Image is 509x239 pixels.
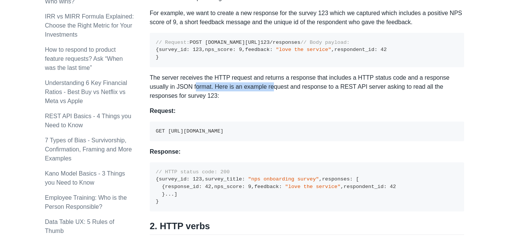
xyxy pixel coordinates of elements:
span: , [251,184,254,190]
span: , [331,47,334,52]
span: , [340,184,343,190]
a: Kano Model Basics - 3 Things you Need to Know [45,170,125,186]
span: { [156,47,159,52]
span: { [156,176,159,182]
span: 42 [205,184,211,190]
a: How to respond to product feature requests? Ask “When was the last time” [45,46,123,71]
p: For example, we want to create a new response for the survey 123 which we captured which includes... [150,9,464,27]
span: : [242,176,245,182]
span: : [199,184,202,190]
span: : [279,184,282,190]
a: Data Table UX: 5 Rules of Thumb [45,219,114,234]
span: } [162,191,165,197]
span: 9 [248,184,251,190]
code: POST [DOMAIN_NAME][URL] /responses survey_id nps_score feedback respondent_id [156,40,387,60]
span: , [319,176,322,182]
span: : [233,47,236,52]
span: "love the service" [285,184,341,190]
span: } [156,199,159,204]
span: , [202,47,205,52]
span: // HTTP status code: 200 [156,169,230,175]
span: "love the service" [276,47,331,52]
span: 42 [390,184,396,190]
span: 123 [193,47,202,52]
span: } [156,54,159,60]
span: "nps onboarding survey" [248,176,319,182]
span: 42 [381,47,387,52]
strong: Request: [150,108,175,114]
a: Employee Training: Who is the Person Responsible? [45,194,127,210]
p: The server receives the HTTP request and returns a response that includes a HTTP status code and ... [150,73,464,100]
span: // Request: [156,40,190,45]
code: survey_id survey_title responses response_id nps_score feedback respondent_id ... [156,169,396,205]
span: : [374,47,377,52]
span: // Body payload: [300,40,350,45]
span: 123 [260,40,269,45]
span: : [270,47,273,52]
span: , [242,47,245,52]
a: 7 Types of Bias - Survivorship, Confirmation, Framing and More Examples [45,137,132,162]
span: ] [174,191,177,197]
a: Understanding 6 Key Financial Ratios - Best Buy vs Netflix vs Meta vs Apple [45,80,127,104]
span: : [186,47,189,52]
strong: Response: [150,148,181,155]
span: : [242,184,245,190]
span: [ [356,176,359,182]
code: GET [URL][DOMAIN_NAME] [156,128,223,134]
span: : [384,184,387,190]
span: { [162,184,165,190]
span: : [350,176,353,182]
a: REST API Basics - 4 Things you Need to Know [45,113,131,128]
span: : [186,176,189,182]
h2: 2. HTTP verbs [150,220,464,235]
a: IRR vs MIRR Formula Explained: Choose the Right Metric for Your Investments [45,13,134,38]
span: , [202,176,205,182]
span: , [211,184,214,190]
span: 123 [193,176,202,182]
span: 9 [239,47,242,52]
